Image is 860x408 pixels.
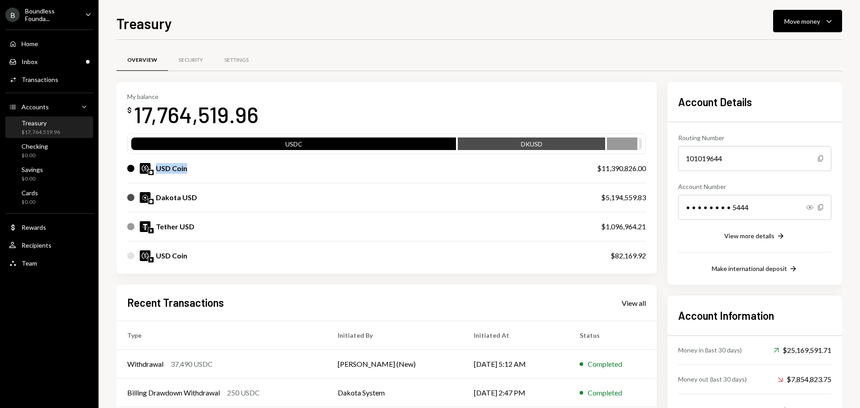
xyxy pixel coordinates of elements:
[678,195,831,220] div: • • • • • • • • 5444
[127,359,163,369] div: Withdrawal
[148,199,154,204] img: base-mainnet
[5,163,93,185] a: Savings$0.00
[21,198,38,206] div: $0.00
[21,119,60,127] div: Treasury
[116,14,172,32] h1: Treasury
[678,374,747,384] div: Money out (last 30 days)
[601,221,646,232] div: $1,096,964.21
[463,350,569,378] td: [DATE] 5:12 AM
[133,100,258,129] div: 17,764,519.96
[21,175,43,183] div: $0.00
[214,49,259,72] a: Settings
[622,299,646,308] div: View all
[463,321,569,350] th: Initiated At
[127,106,132,115] div: $
[463,378,569,407] td: [DATE] 2:47 PM
[116,49,168,72] a: Overview
[5,53,93,69] a: Inbox
[588,387,622,398] div: Completed
[156,221,194,232] div: Tether USD
[116,321,327,350] th: Type
[5,71,93,87] a: Transactions
[611,250,646,261] div: $82,169.92
[25,7,78,22] div: Boundless Founda...
[712,265,787,272] div: Make international deposit
[171,359,213,369] div: 37,490 USDC
[131,139,456,152] div: USDC
[179,56,203,64] div: Security
[588,359,622,369] div: Completed
[601,192,646,203] div: $5,194,559.83
[168,49,214,72] a: Security
[5,35,93,52] a: Home
[21,40,38,47] div: Home
[21,129,60,136] div: $17,764,519.96
[5,237,93,253] a: Recipients
[156,192,197,203] div: Dakota USD
[5,116,93,138] a: Treasury$17,764,519.96
[21,166,43,173] div: Savings
[678,308,831,323] h2: Account Information
[21,103,49,111] div: Accounts
[5,219,93,235] a: Rewards
[773,10,842,32] button: Move money
[784,17,820,26] div: Move money
[5,255,93,271] a: Team
[778,374,831,385] div: $7,854,823.75
[21,259,37,267] div: Team
[127,56,157,64] div: Overview
[678,345,742,355] div: Money in (last 30 days)
[678,182,831,191] div: Account Number
[5,186,93,208] a: Cards$0.00
[21,58,38,65] div: Inbox
[140,250,150,261] img: USDC
[140,221,150,232] img: USDT
[458,139,605,152] div: DKUSD
[148,228,154,233] img: ethereum-mainnet
[5,140,93,161] a: Checking$0.00
[21,241,52,249] div: Recipients
[327,350,463,378] td: [PERSON_NAME] (New)
[327,321,463,350] th: Initiated By
[712,264,798,274] button: Make international deposit
[724,232,774,240] div: View more details
[774,345,831,356] div: $25,169,591.71
[597,163,646,174] div: $11,390,826.00
[5,99,93,115] a: Accounts
[140,163,150,174] img: USDC
[21,223,46,231] div: Rewards
[678,133,831,142] div: Routing Number
[622,298,646,308] a: View all
[21,76,58,83] div: Transactions
[21,189,38,197] div: Cards
[148,170,154,175] img: base-mainnet
[224,56,249,64] div: Settings
[724,232,785,241] button: View more details
[569,321,657,350] th: Status
[140,192,150,203] img: DKUSD
[148,257,154,262] img: ethereum-mainnet
[21,152,48,159] div: $0.00
[127,93,258,100] div: My balance
[678,94,831,109] h2: Account Details
[156,163,187,174] div: USD Coin
[327,378,463,407] td: Dakota System
[21,142,48,150] div: Checking
[127,387,220,398] div: Billing Drawdown Withdrawal
[127,295,224,310] h2: Recent Transactions
[156,250,187,261] div: USD Coin
[5,8,20,22] div: B
[227,387,260,398] div: 250 USDC
[678,146,831,171] div: 101019644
